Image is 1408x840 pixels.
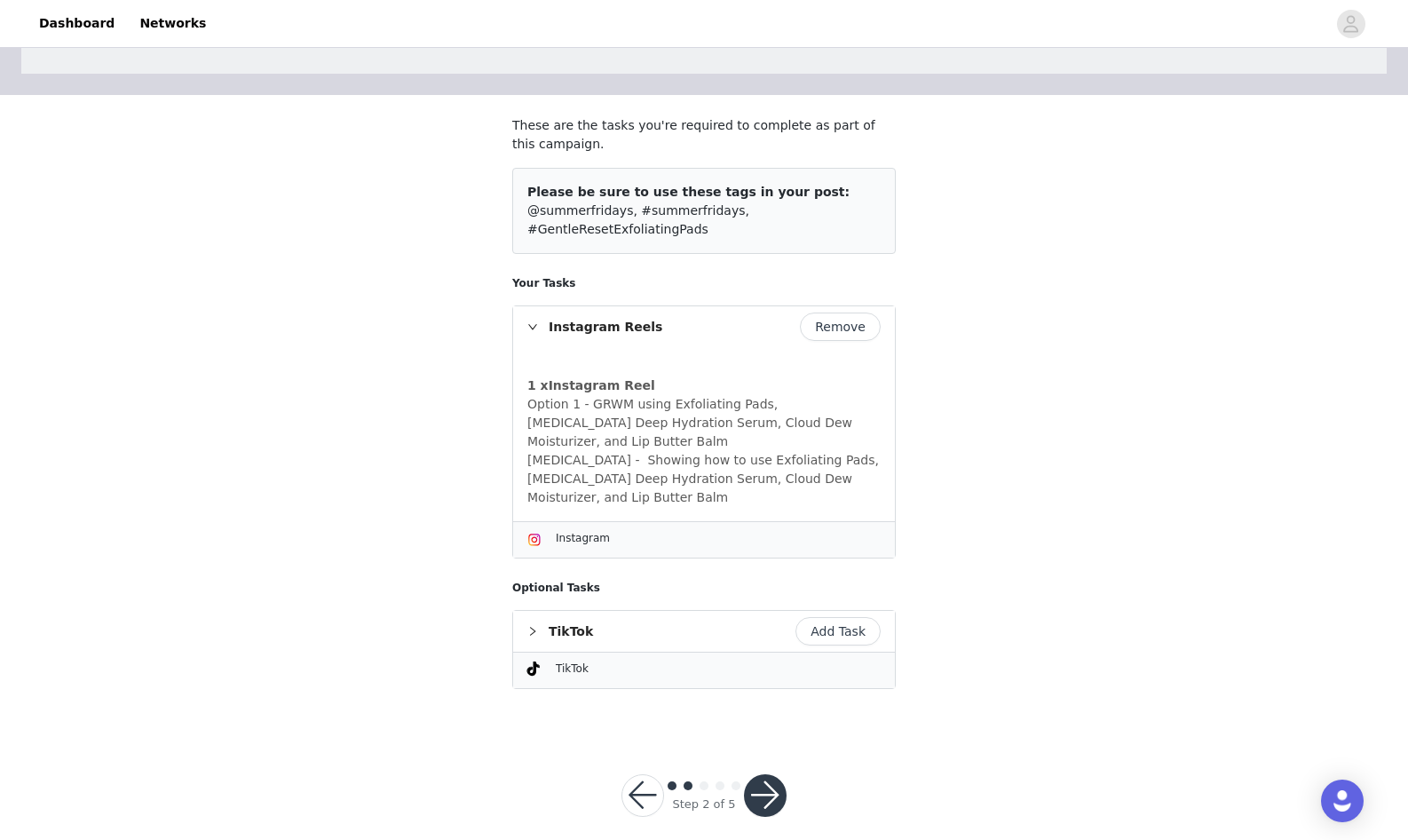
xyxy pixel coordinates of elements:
span: @summerfridays, #summerfridays, #GentleResetExfoliatingPads [527,203,749,236]
div: avatar [1342,10,1359,38]
span: TikTok [556,662,589,675]
a: Dashboard [28,4,125,44]
div: Step 2 of 5 [672,796,735,813]
button: Remove [800,313,881,341]
span: Please be sure to use these tags in your post: [527,185,850,199]
strong: 1 x [527,378,549,392]
h5: Your Tasks [512,275,896,291]
p: These are the tasks you're required to complete as part of this campaign. [512,116,896,154]
button: Add Task [795,617,881,646]
i: icon: right [527,626,538,637]
p: Option 1 - GRWM using Exfoliating Pads, [MEDICAL_DATA] Deep Hydration Serum, Cloud Dew Moisturize... [527,395,881,507]
img: Instagram Icon [527,533,542,547]
i: icon: right [527,321,538,332]
a: Networks [129,4,217,44]
span: Instagram [556,532,610,544]
div: icon: rightInstagram Reels [513,306,895,347]
div: icon: rightTikTok [513,611,895,652]
div: Open Intercom Messenger [1321,780,1364,822]
h5: Optional Tasks [512,580,896,596]
strong: Instagram Reel [549,378,655,392]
